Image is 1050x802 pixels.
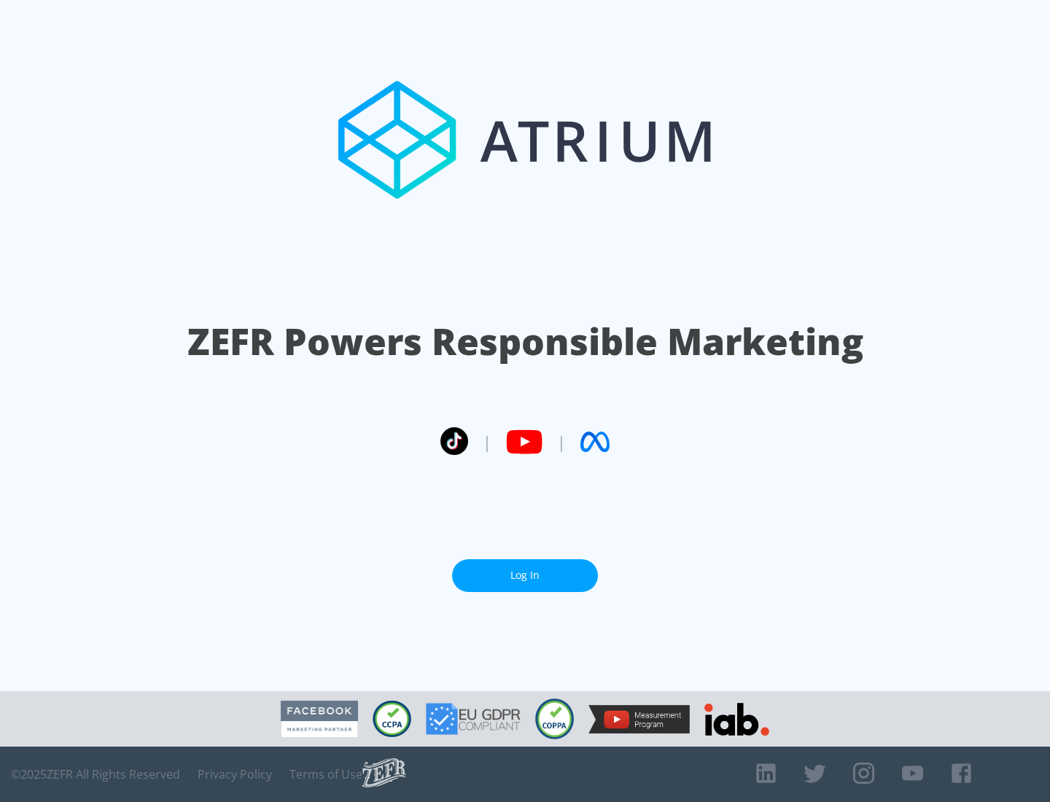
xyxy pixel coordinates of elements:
span: | [483,431,491,453]
img: CCPA Compliant [373,701,411,737]
img: COPPA Compliant [535,698,574,739]
img: GDPR Compliant [426,703,521,735]
a: Log In [452,559,598,592]
a: Terms of Use [289,767,362,782]
span: | [557,431,566,453]
h1: ZEFR Powers Responsible Marketing [187,316,863,367]
span: © 2025 ZEFR All Rights Reserved [11,767,180,782]
img: IAB [704,703,769,736]
a: Privacy Policy [198,767,272,782]
img: Facebook Marketing Partner [281,701,358,738]
img: YouTube Measurement Program [588,705,690,733]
